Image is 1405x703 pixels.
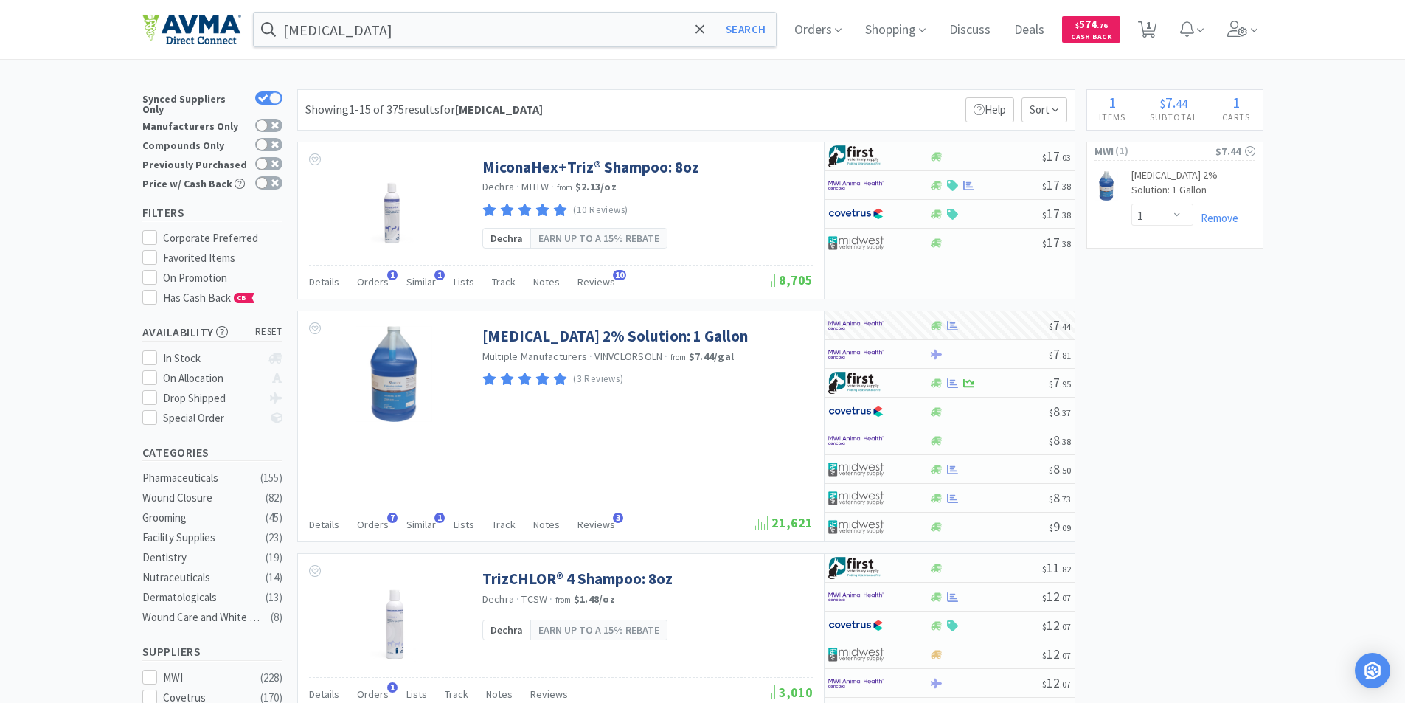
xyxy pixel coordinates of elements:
div: Dermatologicals [142,589,262,606]
span: Details [309,518,339,531]
div: Showing 1-15 of 375 results [305,100,543,120]
div: Facility Supplies [142,529,262,547]
img: 67d67680309e4a0bb49a5ff0391dcc42_6.png [828,145,884,167]
span: · [589,350,592,363]
span: 7 [1049,374,1071,391]
span: $ [1042,181,1047,192]
span: Lists [454,518,474,531]
div: ( 19 ) [266,549,282,567]
span: CB [235,294,249,302]
span: . 38 [1060,209,1071,221]
span: $ [1042,564,1047,575]
span: . 81 [1060,350,1071,361]
a: Discuss [943,24,996,37]
span: 1 [1109,93,1116,111]
span: 7 [1049,316,1071,333]
span: 21,621 [755,514,813,531]
img: f6b2451649754179b5b4e0c70c3f7cb0_2.png [828,429,884,451]
img: f6b2451649754179b5b4e0c70c3f7cb0_2.png [828,586,884,608]
img: 4dd14cff54a648ac9e977f0c5da9bc2e_5.png [828,643,884,665]
span: Similar [406,518,436,531]
img: f3b3cfe9cf984a189db8d62a4fa964f5_6419.png [355,326,432,422]
span: 3 [613,513,623,523]
div: Synced Suppliers Only [142,91,248,114]
span: 17 [1042,176,1071,193]
div: Nutraceuticals [142,569,262,586]
a: Dechra [482,592,515,606]
span: · [516,592,519,606]
span: from [557,182,573,193]
span: $ [1042,650,1047,661]
span: 12 [1042,588,1071,605]
span: $ [1160,96,1165,111]
span: from [670,352,687,362]
span: 12 [1042,645,1071,662]
a: MiconaHex+Triz® Shampoo: 8oz [482,157,699,177]
a: Deals [1008,24,1050,37]
h5: Categories [142,444,282,461]
span: Track [492,275,516,288]
img: 77fca1acd8b6420a9015268ca798ef17_1.png [828,203,884,225]
span: $ [1049,522,1053,533]
span: ( 1 ) [1114,144,1215,159]
a: Dechra [482,180,515,193]
span: MHTW [521,180,549,193]
span: 12 [1042,617,1071,634]
div: ( 14 ) [266,569,282,586]
p: (10 Reviews) [573,203,628,218]
span: . 44 [1060,321,1071,332]
span: 9 [1049,518,1071,535]
span: for [440,102,543,117]
span: Reviews [530,688,568,701]
span: 44 [1176,96,1187,111]
span: Reviews [577,275,615,288]
div: Pharmaceuticals [142,469,262,487]
span: Notes [486,688,513,701]
button: Search [715,13,776,46]
div: Price w/ Cash Back [142,176,248,189]
span: 574 [1075,17,1108,31]
span: Reviews [577,518,615,531]
span: Dechra [490,230,523,246]
span: · [549,592,552,606]
strong: [MEDICAL_DATA] [455,102,543,117]
p: Help [965,97,1014,122]
input: Search by item, sku, manufacturer, ingredient, size... [254,13,777,46]
span: from [555,595,572,605]
span: · [665,350,667,363]
span: MWI [1094,143,1114,159]
span: 1 [387,682,398,693]
div: Corporate Preferred [163,229,282,247]
span: . 07 [1060,592,1071,603]
span: $ [1042,209,1047,221]
span: $ [1049,378,1053,389]
div: Dentistry [142,549,262,567]
span: reset [255,325,282,340]
span: $ [1075,21,1079,30]
img: f6b2451649754179b5b4e0c70c3f7cb0_2.png [828,672,884,694]
span: 17 [1042,148,1071,165]
span: . 76 [1097,21,1108,30]
span: Details [309,275,339,288]
img: f6b2451649754179b5b4e0c70c3f7cb0_2.png [828,343,884,365]
a: [MEDICAL_DATA] 2% Solution: 1 Gallon [482,326,748,346]
span: Notes [533,275,560,288]
span: Orders [357,275,389,288]
strong: $2.13 / oz [575,180,617,193]
img: 4dd14cff54a648ac9e977f0c5da9bc2e_5.png [828,516,884,538]
div: MWI [163,669,254,687]
span: Track [492,518,516,531]
h5: Availability [142,324,282,341]
span: 7 [1049,345,1071,362]
span: 3,010 [763,684,813,701]
span: 1 [434,270,445,280]
div: On Promotion [163,269,282,287]
span: . 82 [1060,564,1071,575]
a: Remove [1193,211,1238,225]
span: $ [1042,152,1047,163]
span: 8,705 [763,271,813,288]
span: . 07 [1060,650,1071,661]
span: Lists [406,688,427,701]
span: 17 [1042,205,1071,222]
span: Details [309,688,339,701]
